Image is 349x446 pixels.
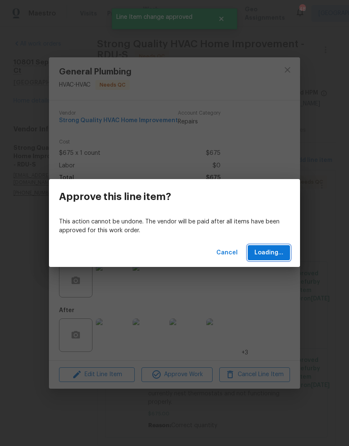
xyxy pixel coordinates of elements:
button: Loading... [248,245,290,261]
h3: Approve this line item? [59,191,171,202]
p: This action cannot be undone. The vendor will be paid after all items have been approved for this... [59,218,290,235]
span: Loading... [254,248,283,258]
span: Cancel [216,248,238,258]
button: Cancel [213,245,241,261]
